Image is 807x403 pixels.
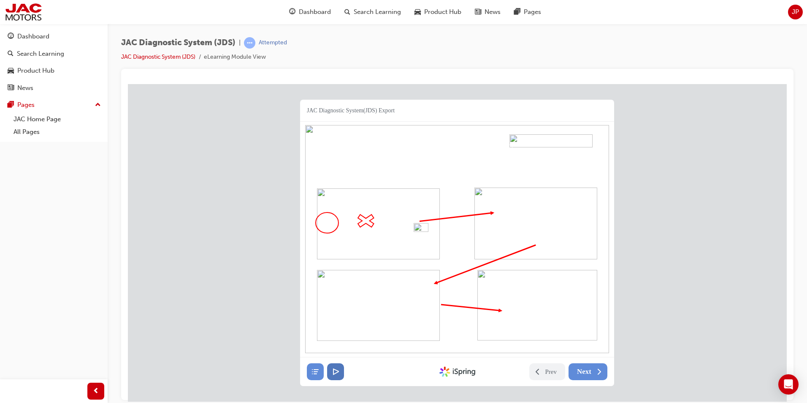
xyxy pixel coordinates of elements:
span: | [239,38,241,48]
button: Pages [3,97,104,113]
a: news-iconNews [468,3,507,21]
a: car-iconProduct Hub [408,3,468,21]
a: Search Learning [3,46,104,62]
a: search-iconSearch Learning [338,3,408,21]
div: Product Hub [17,66,54,76]
span: JP [792,7,799,17]
span: Next [449,283,463,292]
span: up-icon [95,100,101,111]
span: Prev [417,283,429,292]
a: Product Hub [3,63,104,79]
span: news-icon [8,84,14,92]
div: Open Intercom Messenger [778,374,799,395]
span: Dashboard [299,7,331,17]
a: JAC Home Page [10,113,104,126]
span: Search Learning [354,7,401,17]
span: car-icon [414,7,421,17]
span: learningRecordVerb_ATTEMPT-icon [244,37,255,49]
li: eLearning Module View [204,52,266,62]
span: guage-icon [8,33,14,41]
span: News [485,7,501,17]
a: News [3,80,104,96]
span: Product Hub [424,7,461,17]
a: pages-iconPages [507,3,548,21]
button: DashboardSearch LearningProduct HubNews [3,27,104,97]
div: Search Learning [17,49,64,59]
div: Attempted [259,39,287,47]
img: jac-portal [4,3,43,22]
a: Dashboard [3,29,104,44]
span: JAC Diagnostic System (JDS) [121,38,236,48]
button: JP [788,5,803,19]
a: guage-iconDashboard [282,3,338,21]
span: search-icon [344,7,350,17]
span: pages-icon [8,101,14,109]
span: search-icon [8,50,14,58]
a: All Pages [10,125,104,139]
div: Pages [17,100,35,110]
span: news-icon [475,7,481,17]
span: prev-icon [93,386,99,397]
div: JAC Diagnostic System(JDS) Export [179,22,267,31]
span: guage-icon [289,7,295,17]
span: pages-icon [514,7,520,17]
span: car-icon [8,67,14,75]
a: JAC Diagnostic System (JDS) [121,53,195,60]
div: Dashboard [17,32,49,41]
div: News [17,83,33,93]
span: Pages [524,7,541,17]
